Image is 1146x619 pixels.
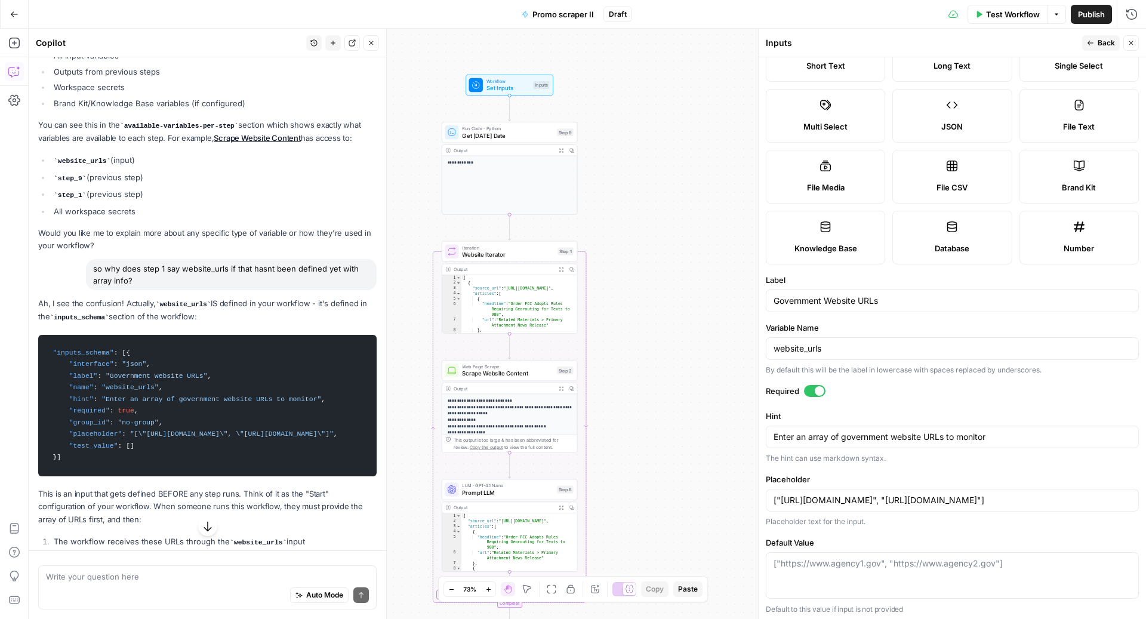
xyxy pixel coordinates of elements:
span: : [114,361,118,368]
div: Step 8 [557,486,574,494]
span: Set Inputs [486,84,530,93]
li: (previous step) [51,188,377,201]
div: 4 [442,291,461,296]
div: Step 2 [557,367,574,374]
span: "label" [69,372,98,380]
span: "[\"[URL][DOMAIN_NAME]\", \"[URL][DOMAIN_NAME]\"]" [130,430,334,438]
li: Workspace secrets [51,81,377,93]
span: "interface" [69,361,114,368]
span: : [110,407,114,414]
span: Toggle code folding, rows 1 through 21 [456,513,461,519]
span: Database [935,242,969,254]
span: : [110,419,114,426]
button: Test Workflow [968,5,1047,24]
div: Output [454,504,553,511]
label: Placeholder [766,473,1139,485]
span: : [114,349,118,356]
div: The hint can use markdown syntax. [766,453,1139,464]
span: [ [122,349,126,356]
div: 9 [442,571,461,587]
span: , [146,361,150,368]
span: "group_id" [69,419,110,426]
span: , [334,430,338,438]
span: File Text [1063,121,1095,133]
span: Copy the output [470,445,503,450]
span: Website Iterator [462,250,554,259]
span: File Media [807,181,845,193]
span: Web Page Scrape [462,363,553,370]
span: Iteration [462,244,554,251]
div: so why does step 1 say website_urls if that hasnt been defined yet with array info? [86,259,377,290]
label: Label [766,274,1139,286]
label: Variable Name [766,322,1139,334]
span: Single Select [1055,60,1103,72]
p: You can see this in the section which shows exactly what variables are available to each step. Fo... [38,119,377,144]
span: , [134,407,138,414]
p: This is an input that gets defined BEFORE any step runs. Think of it as the "Start" configuration... [38,488,377,525]
code: website_urls [54,158,110,165]
span: ] [130,442,134,449]
div: LoopIterationWebsite IteratorStep 1Output[ { "source_url":"[URL][DOMAIN_NAME]", "articles":[ { "h... [442,241,577,334]
div: 8 [442,566,461,571]
span: 73% [463,584,476,594]
div: Run Code · PythonGet [DATE] DateStep 9Output**** **** *** [442,122,577,214]
label: Required [766,385,1139,397]
g: Edge from step_2 to step_8 [508,452,510,478]
div: 7 [442,317,461,328]
span: : [94,396,98,403]
li: (input) [51,154,377,167]
span: [ [126,442,130,449]
span: "Government Website URLs" [106,372,207,380]
span: : [118,442,122,449]
div: Complete [442,598,577,608]
div: 7 [442,561,461,566]
span: Back [1098,38,1115,48]
div: 3 [442,523,461,529]
span: Toggle code folding, rows 5 through 8 [456,296,461,301]
div: 9 [442,333,461,338]
p: Default to this value if input is not provided [766,603,1139,615]
li: (previous step) [51,171,377,184]
span: "json" [122,361,146,368]
g: Edge from step_1 to step_2 [508,334,510,359]
div: 5 [442,534,461,550]
div: This output is too large & has been abbreviated for review. to view the full content. [454,436,574,450]
div: 2 [442,519,461,524]
span: Toggle code folding, rows 9 through 12 [456,333,461,338]
div: 2 [442,281,461,286]
button: Copy [641,581,668,597]
div: 1 [442,275,461,281]
div: 6 [442,301,461,317]
div: Output [454,385,553,392]
span: "name" [69,384,94,391]
span: Toggle code folding, rows 4 through 21 [456,291,461,296]
span: "inputs_schema" [53,349,113,356]
span: , [207,372,211,380]
label: Hint [766,410,1139,422]
span: "website_urls" [101,384,158,391]
div: Inputs [533,81,549,89]
div: By default this will be the label in lowercase with spaces replaced by underscores. [766,365,1139,375]
span: "required" [69,407,110,414]
span: : [94,384,98,391]
span: Promo scraper II [532,8,594,20]
input: Input Placeholder [774,494,1131,506]
button: Paste [673,581,703,597]
button: Promo scraper II [515,5,601,24]
div: 6 [442,550,461,561]
div: Step 9 [557,128,574,136]
span: Auto Mode [306,590,343,600]
span: "placeholder" [69,430,122,438]
div: Inputs [766,37,1079,49]
span: Run Code · Python [462,125,553,132]
div: 3 [442,285,461,291]
span: JSON [941,121,963,133]
span: Long Text [934,60,971,72]
label: Default Value [766,537,1139,549]
g: Edge from step_9 to step_1 [508,214,510,240]
span: Multi Select [803,121,848,133]
div: Output [454,147,553,154]
div: Step 1 [557,248,573,255]
input: Input Label [774,295,1131,307]
span: : [122,430,126,438]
